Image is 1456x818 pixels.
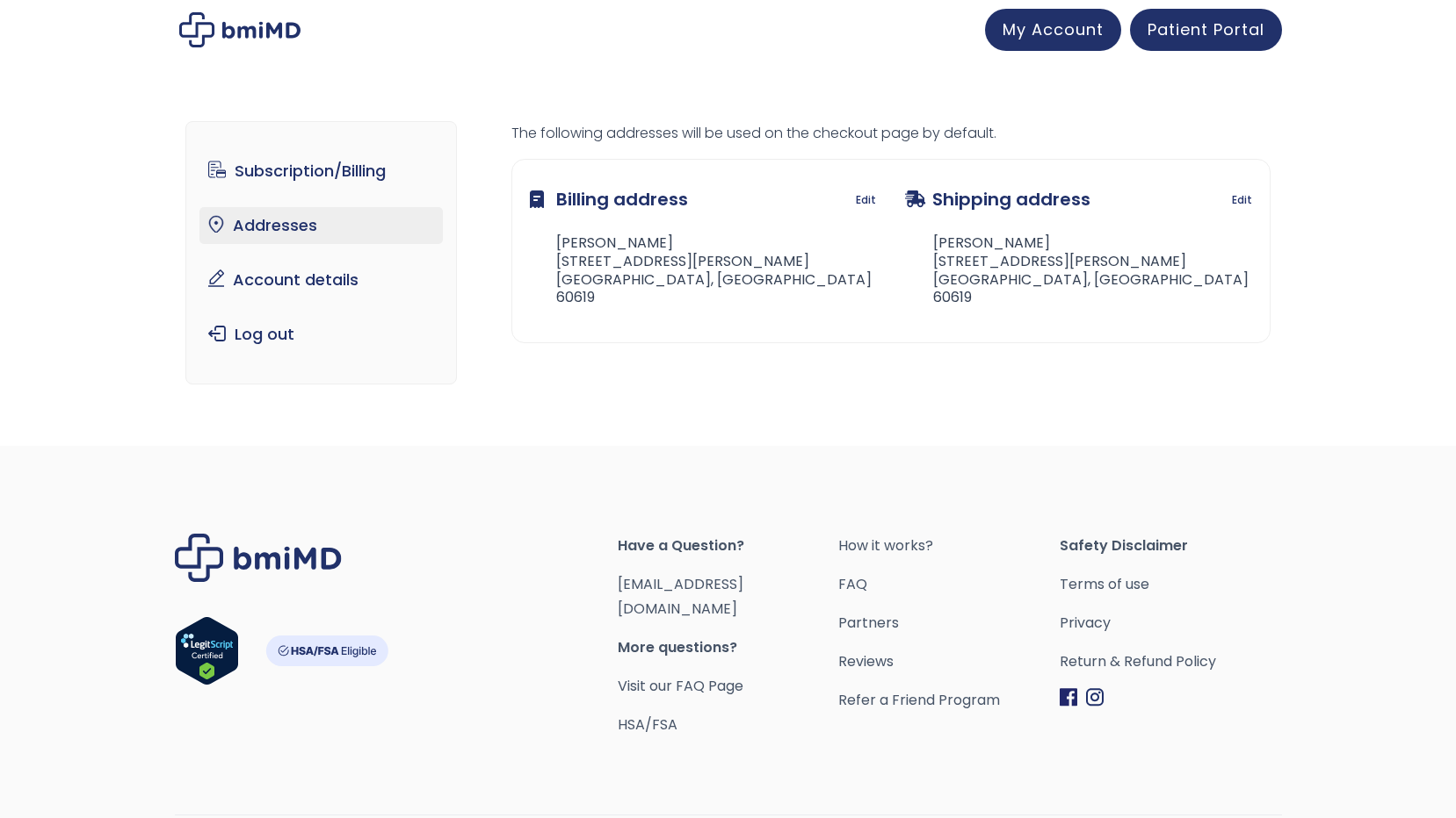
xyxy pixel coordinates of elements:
a: My Account [985,9,1121,51]
a: [EMAIL_ADDRESS][DOMAIN_NAME] [618,574,743,619]
span: More questions? [618,635,839,660]
a: Partners [838,611,1060,635]
a: Visit our FAQ Page [618,676,743,696]
img: My account [179,12,301,47]
h3: Billing address [530,177,688,221]
span: Safety Disclaimer [1060,534,1281,558]
h3: Shipping address [905,177,1090,221]
img: Instagram [1086,688,1104,707]
a: HSA/FSA [618,714,677,735]
a: Refer a Friend Program [838,688,1060,713]
img: Facebook [1060,688,1077,707]
a: Patient Portal [1130,9,1282,51]
a: Reviews [838,649,1060,674]
a: Privacy [1060,611,1281,635]
a: How it works? [838,534,1060,558]
a: Subscription/Billing [199,153,443,190]
img: HSA-FSA [265,635,388,666]
a: FAQ [838,572,1060,597]
p: The following addresses will be used on the checkout page by default. [511,121,1271,146]
a: Edit [1232,188,1252,212]
a: Return & Refund Policy [1060,649,1281,674]
span: Patient Portal [1148,18,1264,40]
address: [PERSON_NAME] [STREET_ADDRESS][PERSON_NAME] [GEOGRAPHIC_DATA], [GEOGRAPHIC_DATA] 60619 [530,234,877,307]
span: Have a Question? [618,534,839,558]
nav: Account pages [185,121,457,384]
address: [PERSON_NAME] [STREET_ADDRESS][PERSON_NAME] [GEOGRAPHIC_DATA], [GEOGRAPHIC_DATA] 60619 [905,234,1252,307]
a: Addresses [199,207,443,244]
a: Edit [856,188,876,212]
span: My Account [1003,18,1104,40]
a: Account details [199,262,443,298]
a: Verify LegitScript Approval for www.bmimd.com [175,616,239,693]
img: Verify Approval for www.bmimd.com [175,616,239,685]
a: Terms of use [1060,572,1281,597]
a: Log out [199,316,443,353]
img: Brand Logo [175,534,342,582]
